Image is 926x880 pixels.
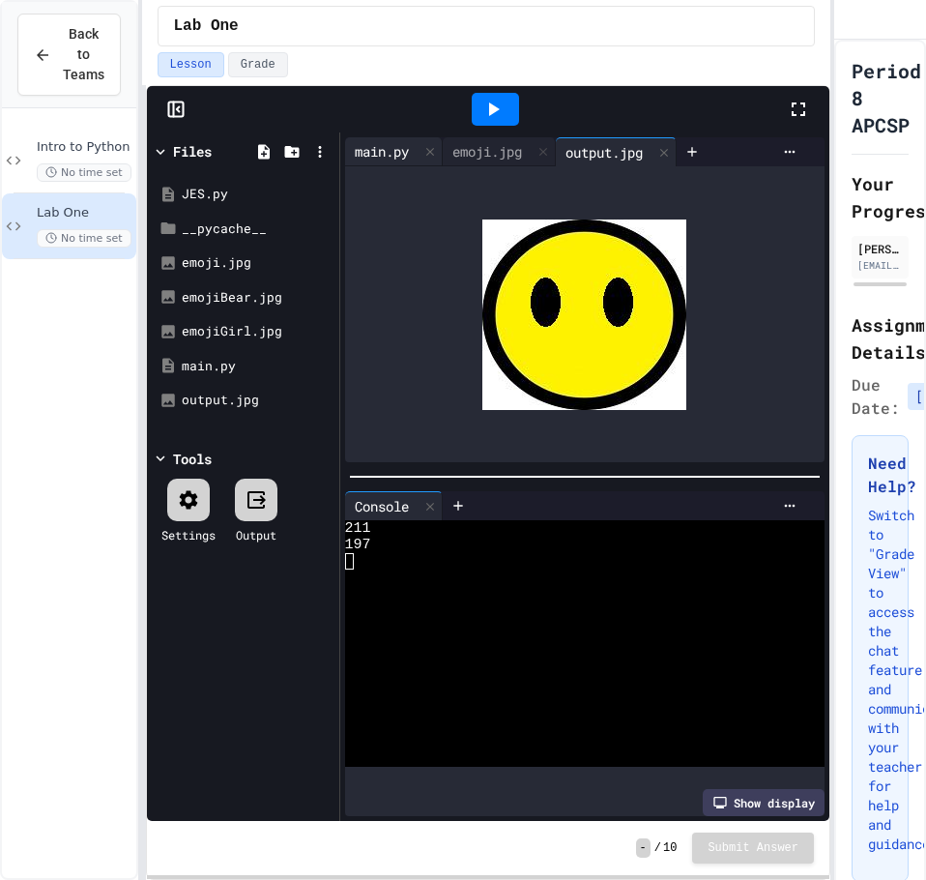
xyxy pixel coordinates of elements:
p: Switch to "Grade View" to access the chat feature and communicate with your teacher for help and ... [868,506,892,854]
div: main.py [345,141,419,161]
span: Lab One [37,205,132,221]
h3: Need Help? [868,452,892,498]
div: output.jpg [556,137,677,166]
span: Back to Teams [63,24,104,85]
span: Intro to Python [37,139,132,156]
span: / [654,840,661,856]
span: 10 [663,840,677,856]
div: [PERSON_NAME] [857,240,903,257]
button: Lesson [158,52,224,77]
span: 211 [345,520,371,537]
img: 2Q== [482,220,686,410]
button: Back to Teams [17,14,121,96]
span: 197 [345,537,371,553]
div: Tools [173,449,212,469]
div: emojiBear.jpg [182,288,333,308]
span: Submit Answer [708,840,798,856]
div: output.jpg [556,142,652,162]
div: output.jpg [182,391,333,410]
div: emojiGirl.jpg [182,322,333,341]
div: main.py [345,137,443,166]
span: - [636,838,651,858]
div: emoji.jpg [443,137,556,166]
div: __pycache__ [182,220,333,239]
span: Due Date: [852,373,900,420]
div: main.py [182,357,333,376]
div: Files [173,141,212,161]
h1: Period 8 APCSP [852,57,921,138]
div: [EMAIL_ADDRESS][DOMAIN_NAME] [857,258,903,273]
span: Lab One [174,15,239,38]
div: emoji.jpg [182,253,333,273]
div: Console [345,496,419,516]
div: JES.py [182,185,333,204]
div: Show display [703,789,825,816]
div: Console [345,491,443,520]
h2: Your Progress [852,170,909,224]
span: No time set [37,163,131,182]
button: Submit Answer [692,833,814,864]
span: No time set [37,229,131,248]
button: Grade [228,52,288,77]
h2: Assignment Details [852,311,909,366]
div: Output [236,526,276,543]
div: Settings [161,526,216,543]
div: emoji.jpg [443,141,532,161]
